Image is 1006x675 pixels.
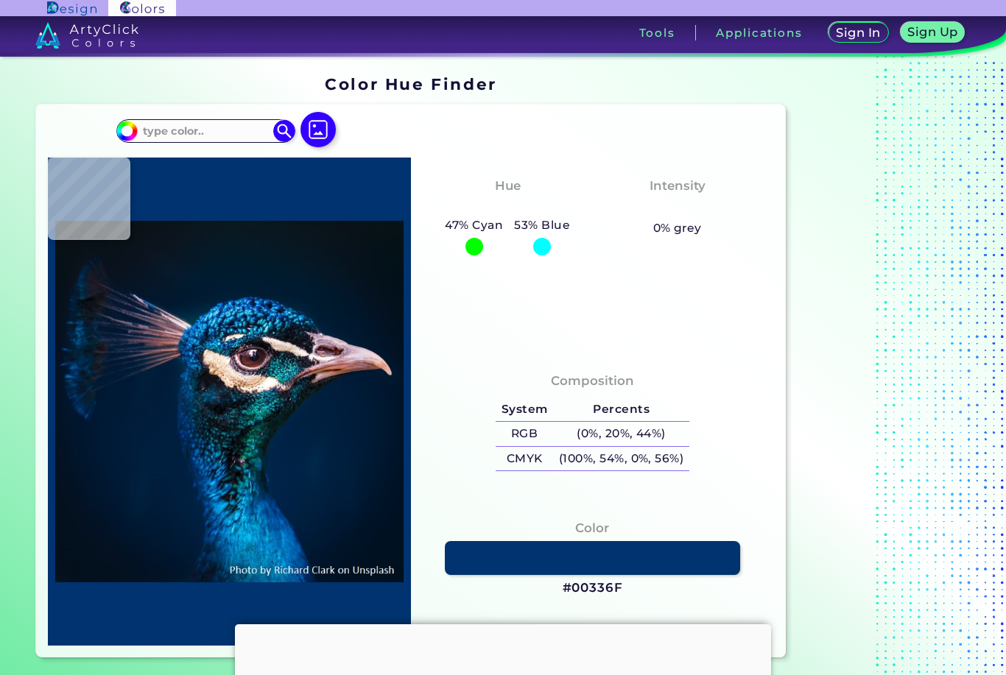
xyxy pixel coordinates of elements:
[650,175,706,197] h4: Intensity
[653,219,702,238] h5: 0% grey
[273,120,295,142] img: icon search
[440,216,509,235] h5: 47% Cyan
[645,199,709,216] h3: Vibrant
[495,175,521,197] h4: Hue
[496,447,553,471] h5: CMYK
[553,422,689,446] h5: (0%, 20%, 44%)
[831,23,887,42] a: Sign In
[553,447,689,471] h5: (100%, 54%, 0%, 56%)
[47,1,96,15] img: ArtyClick Design logo
[466,199,549,216] h3: Cyan-Blue
[639,27,675,38] h3: Tools
[716,27,802,38] h3: Applications
[838,27,879,38] h5: Sign In
[903,23,963,42] a: Sign Up
[325,73,496,95] h1: Color Hue Finder
[553,397,689,422] h5: Percents
[575,517,609,539] h4: Color
[551,370,634,392] h4: Composition
[300,112,336,147] img: icon picture
[496,422,553,446] h5: RGB
[138,121,275,141] input: type color..
[496,397,553,422] h5: System
[910,26,957,38] h5: Sign Up
[35,22,139,49] img: logo_artyclick_colors_white.svg
[509,216,576,235] h5: 53% Blue
[55,165,404,638] img: img_pavlin.jpg
[563,579,623,597] h3: #00336F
